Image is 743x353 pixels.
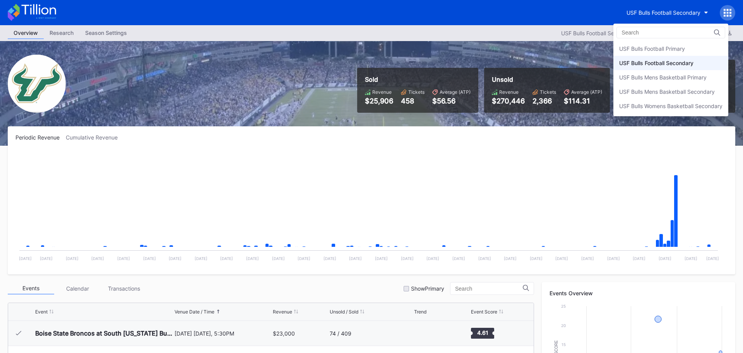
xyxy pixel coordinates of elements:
[619,74,707,81] div: USF Bulls Mens Basketball Primary
[619,60,693,66] div: USF Bulls Football Secondary
[619,45,685,52] div: USF Bulls Football Primary
[619,103,722,109] div: USF Bulls Womens Basketball Secondary
[619,88,715,95] div: USF Bulls Mens Basketball Secondary
[621,29,689,36] input: Search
